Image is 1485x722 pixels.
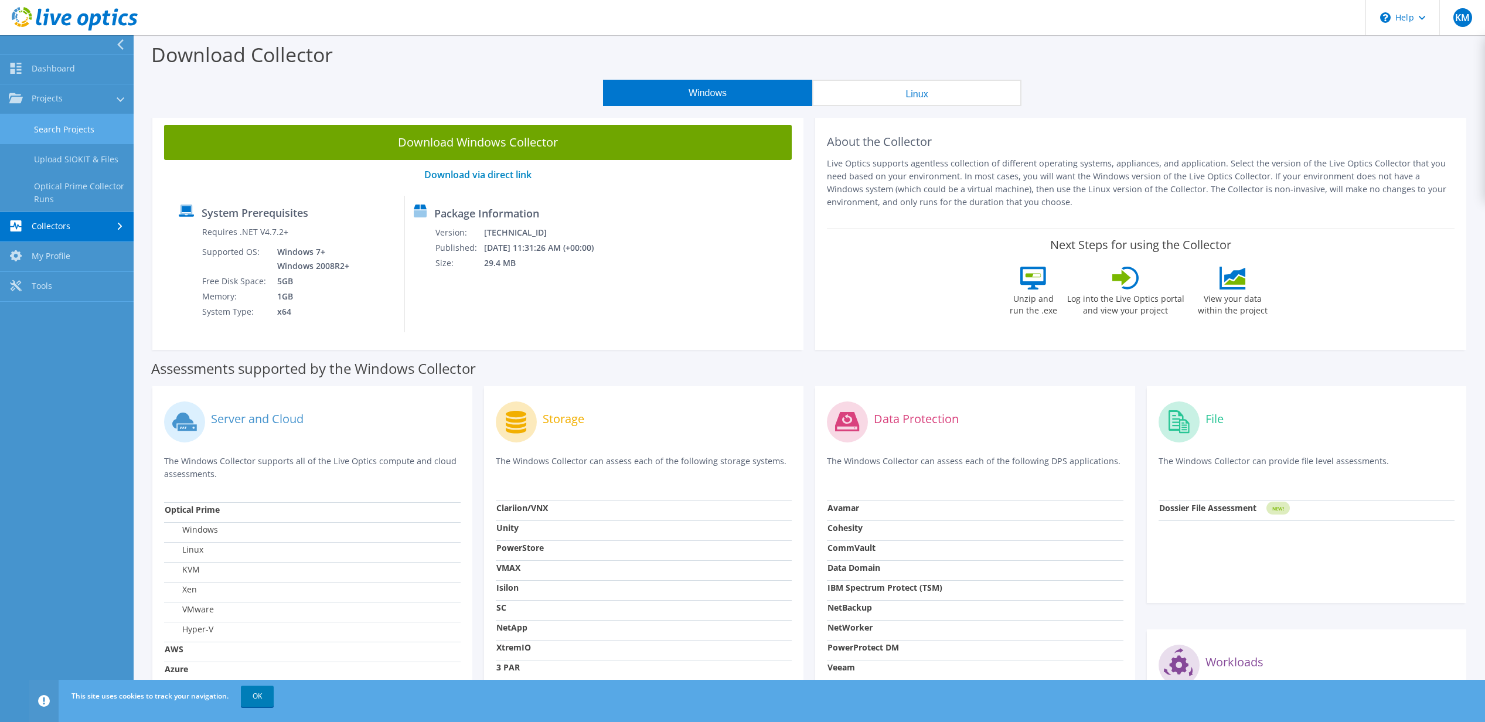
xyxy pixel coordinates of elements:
[164,455,461,481] p: The Windows Collector supports all of the Live Optics compute and cloud assessments.
[496,522,519,533] strong: Unity
[165,604,214,615] label: VMware
[1272,505,1283,512] tspan: NEW!
[496,562,520,573] strong: VMAX
[165,524,218,536] label: Windows
[496,542,544,553] strong: PowerStore
[827,622,873,633] strong: NetWorker
[202,207,308,219] label: System Prerequisites
[1050,238,1231,252] label: Next Steps for using the Collector
[827,455,1123,479] p: The Windows Collector can assess each of the following DPS applications.
[496,582,519,593] strong: Isilon
[202,244,268,274] td: Supported OS:
[827,135,1455,149] h2: About the Collector
[827,642,899,653] strong: PowerProtect DM
[827,562,880,573] strong: Data Domain
[1007,290,1061,316] label: Unzip and run the .exe
[496,502,548,513] strong: Clariion/VNX
[202,226,288,238] label: Requires .NET V4.7.2+
[165,544,203,556] label: Linux
[202,289,268,304] td: Memory:
[827,522,863,533] strong: Cohesity
[827,157,1455,209] p: Live Optics supports agentless collection of different operating systems, appliances, and applica...
[202,304,268,319] td: System Type:
[483,225,609,240] td: [TECHNICAL_ID]
[268,274,352,289] td: 5GB
[202,274,268,289] td: Free Disk Space:
[435,256,483,271] td: Size:
[434,207,539,219] label: Package Information
[424,168,532,181] a: Download via direct link
[496,662,520,673] strong: 3 PAR
[165,504,220,515] strong: Optical Prime
[268,289,352,304] td: 1GB
[827,602,872,613] strong: NetBackup
[268,304,352,319] td: x64
[1380,12,1391,23] svg: \n
[435,240,483,256] td: Published:
[165,663,188,675] strong: Azure
[496,642,531,653] strong: XtremIO
[165,584,197,595] label: Xen
[151,41,333,68] label: Download Collector
[1067,290,1185,316] label: Log into the Live Optics portal and view your project
[827,542,876,553] strong: CommVault
[827,582,942,593] strong: IBM Spectrum Protect (TSM)
[268,244,352,274] td: Windows 7+ Windows 2008R2+
[71,691,229,701] span: This site uses cookies to track your navigation.
[1205,413,1224,425] label: File
[151,363,476,374] label: Assessments supported by the Windows Collector
[543,413,584,425] label: Storage
[165,643,183,655] strong: AWS
[1191,290,1275,316] label: View your data within the project
[164,125,792,160] a: Download Windows Collector
[483,256,609,271] td: 29.4 MB
[165,564,200,575] label: KVM
[1159,455,1455,479] p: The Windows Collector can provide file level assessments.
[1159,502,1256,513] strong: Dossier File Assessment
[1205,656,1263,668] label: Workloads
[827,662,855,673] strong: Veeam
[1453,8,1472,27] span: KM
[496,455,792,479] p: The Windows Collector can assess each of the following storage systems.
[874,413,959,425] label: Data Protection
[483,240,609,256] td: [DATE] 11:31:26 AM (+00:00)
[827,502,859,513] strong: Avamar
[496,602,506,613] strong: SC
[435,225,483,240] td: Version:
[241,686,274,707] a: OK
[812,80,1021,106] button: Linux
[211,413,304,425] label: Server and Cloud
[496,622,527,633] strong: NetApp
[603,80,812,106] button: Windows
[165,624,213,635] label: Hyper-V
